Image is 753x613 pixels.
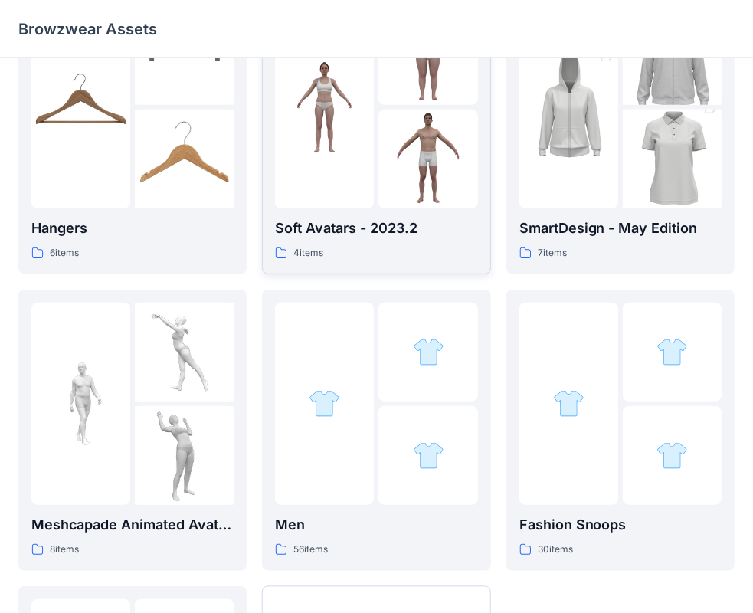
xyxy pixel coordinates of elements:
[623,85,722,234] img: folder 3
[538,542,573,558] p: 30 items
[31,218,234,239] p: Hangers
[50,245,79,261] p: 6 items
[293,542,328,558] p: 56 items
[293,245,323,261] p: 4 items
[519,514,722,536] p: Fashion Snoops
[519,33,618,182] img: folder 1
[519,218,722,239] p: SmartDesign - May Edition
[135,110,234,208] img: folder 3
[31,57,130,156] img: folder 1
[538,245,567,261] p: 7 items
[275,57,374,156] img: folder 1
[656,440,688,471] img: folder 3
[135,303,234,402] img: folder 2
[50,542,79,558] p: 8 items
[262,290,490,571] a: folder 1folder 2folder 3Men56items
[506,290,735,571] a: folder 1folder 2folder 3Fashion Snoops30items
[553,388,584,419] img: folder 1
[656,336,688,368] img: folder 2
[275,514,477,536] p: Men
[309,388,340,419] img: folder 1
[413,440,444,471] img: folder 3
[31,354,130,453] img: folder 1
[18,290,247,571] a: folder 1folder 2folder 3Meshcapade Animated Avatars8items
[18,18,157,40] p: Browzwear Assets
[413,336,444,368] img: folder 2
[275,218,477,239] p: Soft Avatars - 2023.2
[135,406,234,505] img: folder 3
[31,514,234,536] p: Meshcapade Animated Avatars
[378,110,477,208] img: folder 3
